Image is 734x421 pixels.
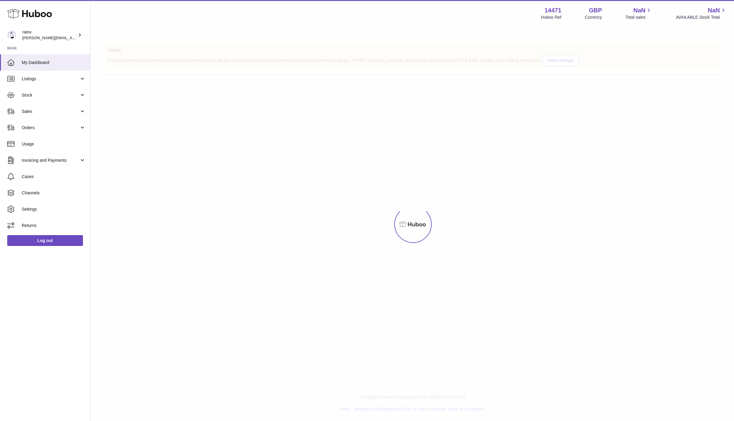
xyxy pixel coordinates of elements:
span: Total sales [625,14,652,20]
span: Listings [22,76,79,82]
span: Invoicing and Payments [22,158,79,163]
strong: GBP [589,6,602,14]
span: Settings [22,206,86,212]
div: Huboo Ref [541,14,561,20]
span: AVAILABLE Stock Total [676,14,727,20]
a: NaN AVAILABLE Stock Total [676,6,727,20]
span: Stock [22,92,79,98]
strong: 14471 [545,6,561,14]
span: Usage [22,141,86,147]
span: NaN [708,6,720,14]
span: Returns [22,223,86,228]
span: My Dashboard [22,60,86,65]
span: [PERSON_NAME][EMAIL_ADDRESS][DOMAIN_NAME] [22,35,121,40]
div: rainx [22,29,77,41]
a: Log out [7,235,83,246]
span: NaN [633,6,645,14]
span: Sales [22,109,79,114]
span: Channels [22,190,86,196]
span: Orders [22,125,79,131]
img: chris@rainx.co [7,30,16,40]
span: Cases [22,174,86,180]
div: Currency [585,14,602,20]
a: NaN Total sales [625,6,652,20]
